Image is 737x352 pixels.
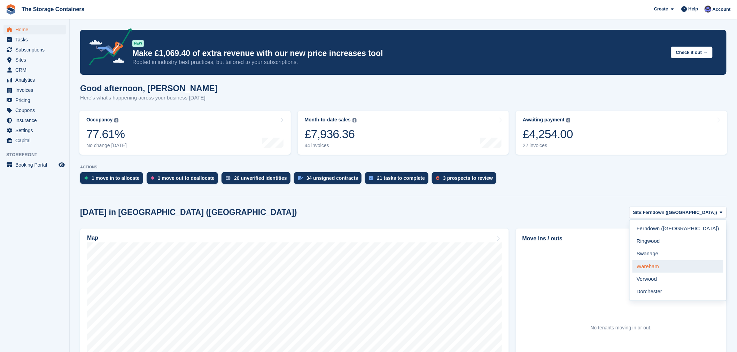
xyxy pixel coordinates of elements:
span: Capital [15,136,57,145]
span: Coupons [15,105,57,115]
img: icon-info-grey-7440780725fd019a000dd9b08b2336e03edf1995a4989e88bcd33f0948082b44.svg [114,118,118,122]
div: 44 invoices [305,143,357,149]
div: £4,254.00 [523,127,573,141]
img: icon-info-grey-7440780725fd019a000dd9b08b2336e03edf1995a4989e88bcd33f0948082b44.svg [352,118,357,122]
a: menu [3,160,66,170]
a: 1 move out to deallocate [147,172,222,187]
span: Tasks [15,35,57,45]
div: Month-to-date sales [305,117,351,123]
a: Dorchester [633,285,723,298]
div: 1 move out to deallocate [158,175,215,181]
a: menu [3,45,66,55]
div: No tenants moving in or out. [591,324,652,331]
a: Ferndown ([GEOGRAPHIC_DATA]) [633,223,723,235]
img: Dan Excell [705,6,712,13]
h1: Good afternoon, [PERSON_NAME] [80,83,218,93]
a: Month-to-date sales £7,936.36 44 invoices [298,111,509,155]
img: stora-icon-8386f47178a22dfd0bd8f6a31ec36ba5ce8667c1dd55bd0f319d3a0aa187defe.svg [6,4,16,15]
a: menu [3,95,66,105]
span: Site: [633,209,643,216]
div: 20 unverified identities [234,175,287,181]
h2: [DATE] in [GEOGRAPHIC_DATA] ([GEOGRAPHIC_DATA]) [80,208,297,217]
a: 21 tasks to complete [365,172,432,187]
a: 1 move in to allocate [80,172,147,187]
p: ACTIONS [80,165,727,169]
a: menu [3,115,66,125]
span: Insurance [15,115,57,125]
div: 21 tasks to complete [377,175,425,181]
a: menu [3,136,66,145]
a: Ringwood [633,235,723,248]
div: NEW [132,40,144,47]
span: Help [689,6,698,13]
h2: Move ins / outs [522,234,720,243]
button: Check it out → [671,47,713,58]
p: Here's what's happening across your business [DATE] [80,94,218,102]
span: Pricing [15,95,57,105]
img: prospect-51fa495bee0391a8d652442698ab0144808aea92771e9ea1ae160a38d050c398.svg [436,176,440,180]
span: Sites [15,55,57,65]
img: move_outs_to_deallocate_icon-f764333ba52eb49d3ac5e1228854f67142a1ed5810a6f6cc68b1a99e826820c5.svg [151,176,154,180]
img: verify_identity-adf6edd0f0f0b5bbfe63781bf79b02c33cf7c696d77639b501bdc392416b5a36.svg [226,176,231,180]
img: icon-info-grey-7440780725fd019a000dd9b08b2336e03edf1995a4989e88bcd33f0948082b44.svg [566,118,571,122]
a: Verwood [633,273,723,285]
a: menu [3,126,66,135]
div: 34 unsigned contracts [307,175,358,181]
a: The Storage Containers [19,3,87,15]
img: move_ins_to_allocate_icon-fdf77a2bb77ea45bf5b3d319d69a93e2d87916cf1d5bf7949dd705db3b84f3ca.svg [84,176,88,180]
div: Occupancy [86,117,113,123]
button: Site: Ferndown ([GEOGRAPHIC_DATA]) [629,207,727,218]
p: Rooted in industry best practices, but tailored to your subscriptions. [132,58,666,66]
span: Invoices [15,85,57,95]
a: Swanage [633,248,723,260]
div: 3 prospects to review [443,175,493,181]
span: Home [15,25,57,34]
a: menu [3,75,66,85]
div: 77.61% [86,127,127,141]
span: Analytics [15,75,57,85]
span: Account [713,6,731,13]
a: menu [3,85,66,95]
div: Awaiting payment [523,117,565,123]
a: menu [3,65,66,75]
a: menu [3,105,66,115]
span: Ferndown ([GEOGRAPHIC_DATA]) [643,209,717,216]
a: 20 unverified identities [222,172,294,187]
a: Wareham [633,260,723,273]
a: Occupancy 77.61% No change [DATE] [79,111,291,155]
img: price-adjustments-announcement-icon-8257ccfd72463d97f412b2fc003d46551f7dbcb40ab6d574587a9cd5c0d94... [83,28,132,68]
h2: Map [87,235,98,241]
div: No change [DATE] [86,143,127,149]
a: menu [3,35,66,45]
span: Create [654,6,668,13]
img: contract_signature_icon-13c848040528278c33f63329250d36e43548de30e8caae1d1a13099fd9432cc5.svg [298,176,303,180]
div: 22 invoices [523,143,573,149]
a: Preview store [57,161,66,169]
img: task-75834270c22a3079a89374b754ae025e5fb1db73e45f91037f5363f120a921f8.svg [369,176,373,180]
a: menu [3,55,66,65]
span: Settings [15,126,57,135]
div: £7,936.36 [305,127,357,141]
span: Booking Portal [15,160,57,170]
a: menu [3,25,66,34]
a: Awaiting payment £4,254.00 22 invoices [516,111,727,155]
p: Make £1,069.40 of extra revenue with our new price increases tool [132,48,666,58]
span: CRM [15,65,57,75]
span: Storefront [6,151,69,158]
div: 1 move in to allocate [92,175,140,181]
a: 3 prospects to review [432,172,500,187]
a: 34 unsigned contracts [294,172,365,187]
span: Subscriptions [15,45,57,55]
